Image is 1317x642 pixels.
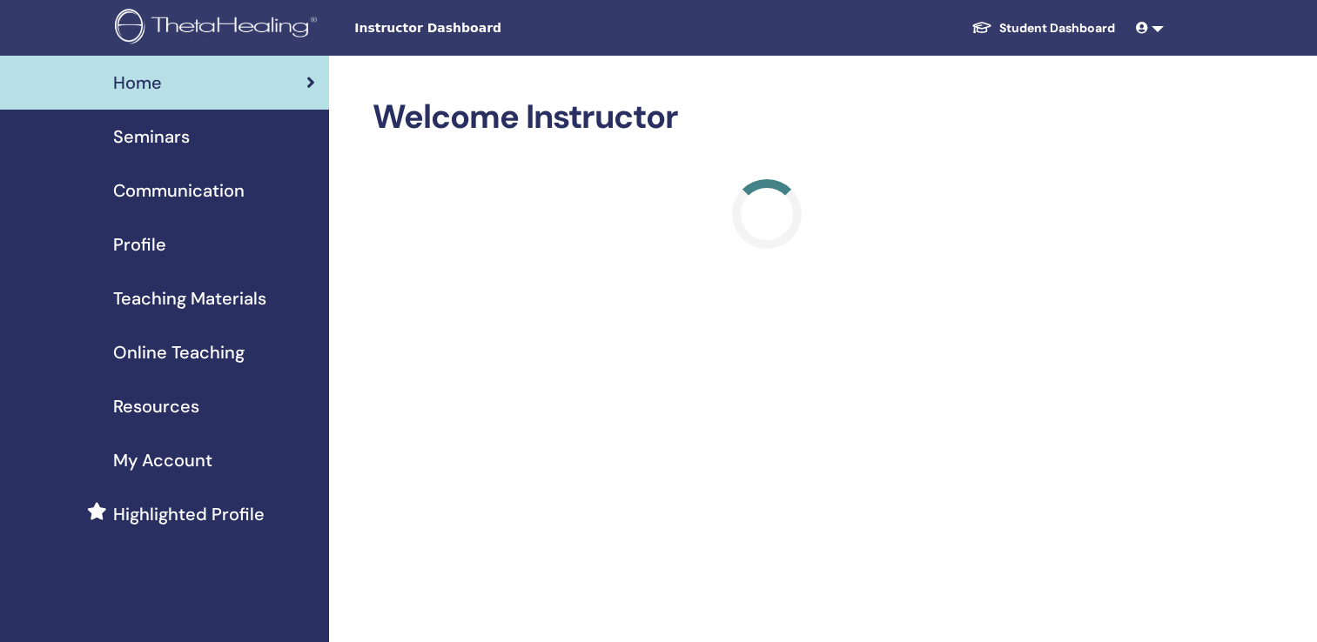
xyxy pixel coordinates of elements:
span: Online Teaching [113,339,245,365]
a: Student Dashboard [958,12,1129,44]
span: Resources [113,393,199,419]
span: My Account [113,447,212,473]
span: Seminars [113,124,190,150]
span: Teaching Materials [113,285,266,311]
h2: Welcome Instructor [373,97,1160,137]
span: Home [113,70,162,96]
span: Profile [113,231,166,257]
img: graduation-cap-white.svg [971,20,992,35]
span: Instructor Dashboard [354,19,615,37]
span: Communication [113,177,245,204]
img: logo.png [115,9,323,48]
span: Highlighted Profile [113,501,265,527]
